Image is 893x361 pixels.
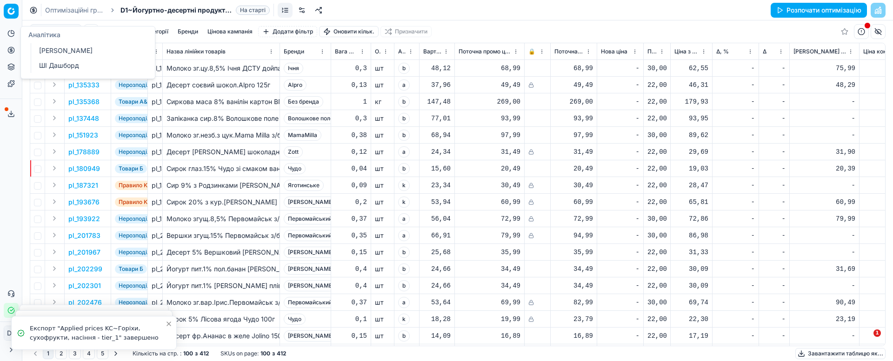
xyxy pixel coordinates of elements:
span: a [398,213,410,224]
div: - [793,131,855,140]
button: Expand [49,263,60,274]
span: k [398,180,410,191]
p: pl_201783 [68,231,100,240]
span: Вага Net [335,48,358,55]
button: pl_193922 [68,214,100,223]
div: 72,99 [459,214,520,223]
div: 0,38 [335,131,367,140]
button: Expand [49,280,60,291]
div: 60,99 [459,197,520,207]
div: - [793,181,855,190]
div: - [716,164,755,173]
span: Первомайський МКК [284,213,350,224]
button: Розпочати оптимізацію [771,3,867,18]
p: pl_180949 [68,164,100,173]
div: - [793,114,855,123]
span: a [398,146,410,158]
div: 93,99 [459,114,520,123]
div: pl_123170 [152,64,159,73]
div: 269,00 [554,97,593,106]
div: 0,35 [335,231,367,240]
button: Бренди [174,26,202,37]
div: - [763,114,786,123]
div: - [601,164,640,173]
span: b [398,163,410,174]
div: - [793,97,855,106]
div: 15,60 [423,164,451,173]
div: - [763,181,786,190]
button: Цінова кампанія [204,26,256,37]
div: 0,2 [335,197,367,207]
div: pl_178889 [152,147,159,157]
div: Десерт [PERSON_NAME] шоколадний 115г [167,147,276,157]
div: - [716,214,755,223]
span: b [398,130,410,141]
div: - [763,164,786,173]
div: - [601,248,640,257]
div: шт [375,80,390,90]
div: - [601,264,640,274]
div: 20,39 [793,164,855,173]
span: Δ [763,48,766,55]
p: pl_202301 [68,281,101,290]
strong: 100 [183,350,193,357]
div: 37,96 [423,80,451,90]
span: D1~Йогуртно-десертні продукти - tier_1 [120,6,232,15]
span: [PERSON_NAME] за 7 днів [793,48,846,55]
div: 31,49 [459,147,520,157]
button: Expand [49,179,60,190]
span: Нова ціна [601,48,627,55]
div: 0,4 [335,264,367,274]
span: b [398,113,410,124]
div: 79,99 [793,214,855,223]
div: 48,29 [793,80,855,90]
button: pl_135333 [68,80,100,90]
div: 34,49 [554,264,593,274]
div: 0,3 [335,64,367,73]
div: pl_180949 [152,164,159,173]
span: 1 [873,329,881,337]
div: шт [375,197,390,207]
span: Без бренда [284,96,323,107]
div: - [763,197,786,207]
span: Яготинське [284,180,324,191]
div: - [716,197,755,207]
div: - [763,97,786,106]
div: 77,01 [423,114,451,123]
span: Назва лінійки товарів [167,48,226,55]
div: pl_135333 [152,80,159,90]
div: 49,49 [554,80,593,90]
span: Alpro [284,79,307,91]
span: [PERSON_NAME] [284,197,338,208]
span: DZ [4,326,18,340]
button: pl_151923 [68,131,98,140]
div: 22,00 [647,80,666,90]
div: 75,99 [793,64,855,73]
button: pl_201967 [68,248,100,257]
p: pl_187321 [68,181,98,190]
div: pl_193676 [152,197,159,207]
div: 22,00 [647,264,666,274]
span: k [398,197,410,208]
div: 22,00 [647,181,666,190]
span: Нерозподілені АБ за попитом [115,114,203,123]
div: 97,99 [459,131,520,140]
span: Δ, % [716,48,729,55]
div: pl_202299 [152,264,159,274]
div: 46,31 [674,80,708,90]
div: pl_201967 [152,248,159,257]
span: Ціна з плановою націнкою [674,48,699,55]
div: кг [375,97,390,106]
div: 97,99 [554,131,593,140]
div: 30,00 [647,231,666,240]
button: Expand [49,146,60,157]
button: Expand [49,196,60,207]
iframe: Intercom live chat [854,329,877,352]
div: - [601,231,640,240]
div: 31,49 [554,147,593,157]
button: Expand [49,230,60,241]
div: 66,91 [423,231,451,240]
div: - [716,147,755,157]
div: шт [375,131,390,140]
